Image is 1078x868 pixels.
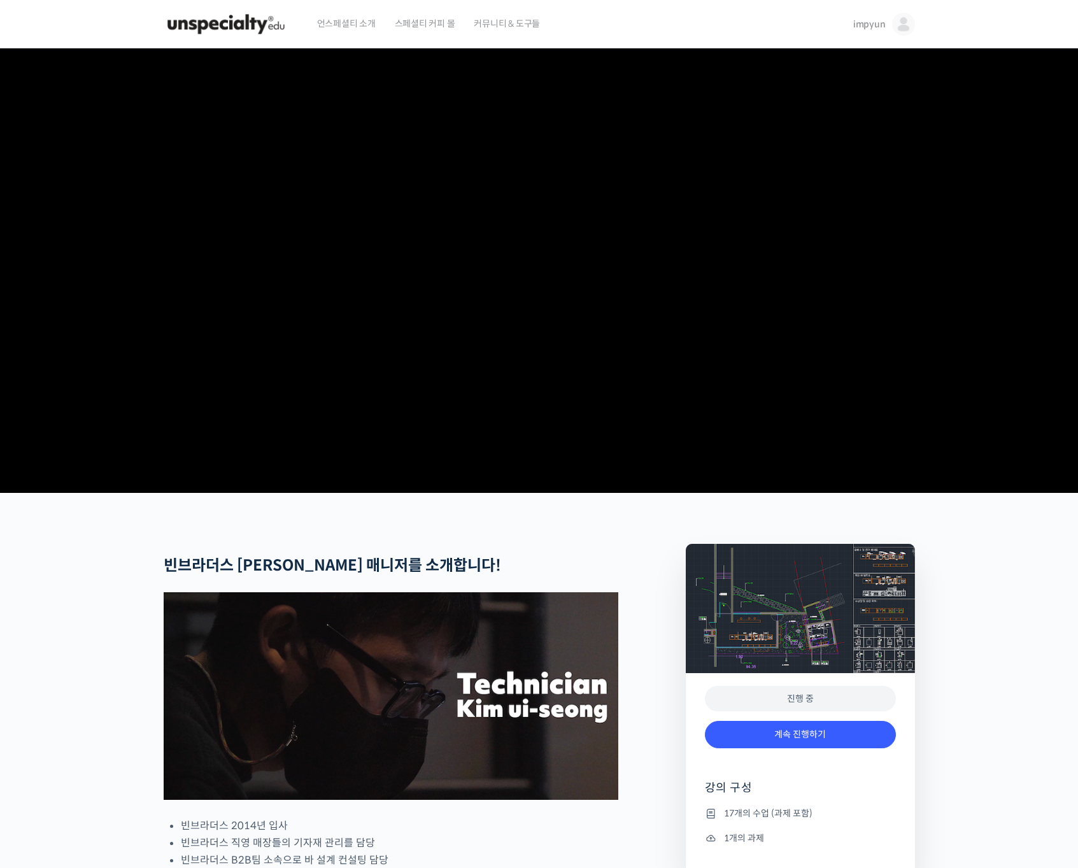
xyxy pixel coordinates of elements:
[705,780,896,806] h4: 강의 구성
[164,556,501,575] strong: 빈브라더스 [PERSON_NAME] 매니저를 소개합니다!
[705,686,896,712] div: 진행 중
[853,18,886,30] span: impyun
[181,817,618,834] li: 빈브라더스 2014년 입사
[705,830,896,846] li: 1개의 과제
[705,721,896,748] a: 계속 진행하기
[705,806,896,821] li: 17개의 수업 (과제 포함)
[181,834,618,851] li: 빈브라더스 직영 매장들의 기자재 관리를 담당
